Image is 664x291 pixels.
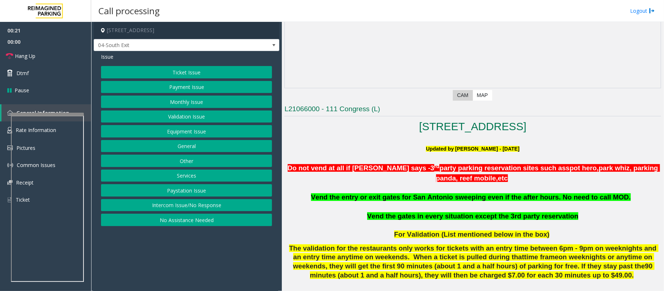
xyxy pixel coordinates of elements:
[15,86,29,94] span: Pause
[421,271,634,279] span: , they will then be charged $7.00 for each 30 minutes up to $49.00.
[101,66,272,78] button: Ticket Issue
[7,110,13,116] img: 'icon'
[284,104,661,116] h3: L21066000 - 111 Congress (L)
[101,155,272,167] button: Other
[16,109,69,116] span: General Information
[15,52,35,60] span: Hang Up
[101,110,272,123] button: Validation Issue
[7,180,12,185] img: 'icon'
[7,162,13,168] img: 'icon'
[7,145,13,150] img: 'icon'
[630,7,655,15] a: Logout
[473,90,492,101] label: Map
[311,193,631,201] span: Vend the entry or exit gates for San Antonio sweeping even if the after hours. No need to call MOD.
[101,199,272,212] button: Intercom Issue/No Response
[599,164,630,172] span: park whiz
[7,197,12,203] img: 'icon'
[524,253,559,261] span: time frame
[101,81,272,93] button: Payment Issue
[101,125,272,137] button: Equipment Issue
[430,164,434,172] span: 3
[7,127,12,133] img: 'icon'
[94,22,279,39] h4: [STREET_ADDRESS]
[101,170,272,182] button: Services
[289,244,659,261] span: The validation for the restaurants only works for tickets with an entry time between 6pm - 9pm on...
[453,90,473,101] label: CAM
[426,146,519,152] font: Updated by [PERSON_NAME] - [DATE]
[16,69,29,77] span: Dtmf
[367,212,579,220] b: Vend the gates in every situation except the 3rd party reservation
[439,164,566,172] span: party parking reservation sites such as
[394,230,550,238] span: For Validation (List mentioned below in the box)
[649,7,655,15] img: logout
[101,53,113,61] span: Issue
[436,164,660,182] span: , parking panda, reef mobile,
[288,164,431,172] span: Do not vend at all if [PERSON_NAME] says -
[101,184,272,197] button: Paystation Issue
[597,164,599,172] span: ,
[498,174,508,182] span: etc
[101,140,272,152] button: General
[101,96,272,108] button: Monthly Issue
[566,164,597,172] span: spot hero
[434,163,440,169] span: rd
[95,2,163,20] h3: Call processing
[101,214,272,226] button: No Assistance Needed
[419,120,527,132] a: [STREET_ADDRESS]
[94,39,242,51] span: 04-South Exit
[1,104,91,121] a: General Information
